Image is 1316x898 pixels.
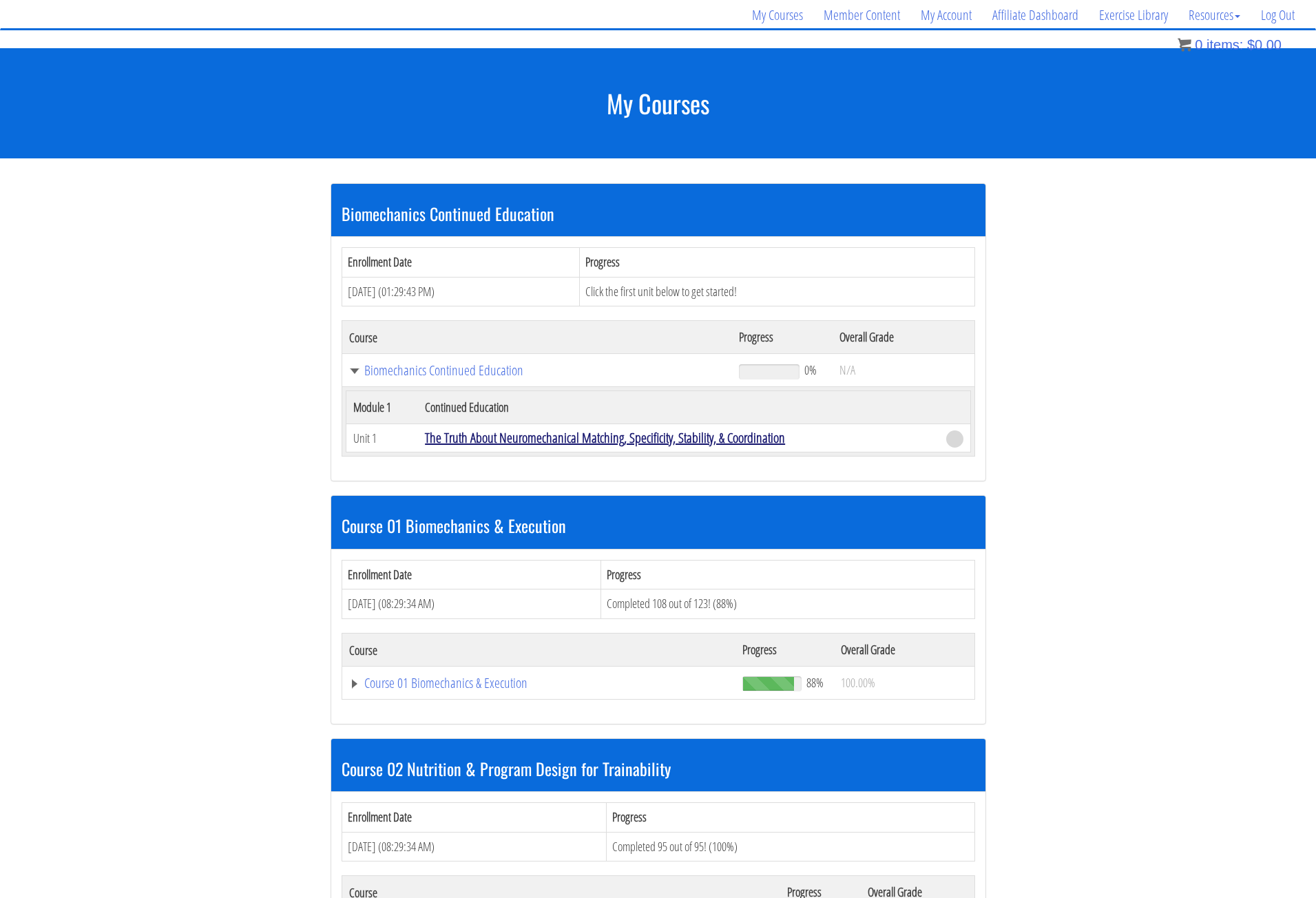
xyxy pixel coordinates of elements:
[342,277,580,306] td: [DATE] (01:29:43 PM)
[346,424,418,452] td: Unit 1
[1178,37,1282,52] a: 0 items: $0.00
[580,247,974,277] th: Progress
[342,803,606,833] th: Enrollment Date
[1247,37,1255,52] span: $
[834,667,974,700] td: 100.00%
[606,832,974,862] td: Completed 95 out of 95! (100%)
[804,362,817,377] span: 0%
[342,516,975,534] h3: Course 01 Biomechanics & Execution
[342,760,975,777] h3: Course 02 Nutrition & Program Design for Trainability
[833,321,974,354] th: Overall Grade
[342,832,606,862] td: [DATE] (08:29:34 AM)
[342,634,735,667] th: Course
[342,589,601,619] td: [DATE] (08:29:34 AM)
[735,634,834,667] th: Progress
[342,560,601,589] th: Enrollment Date
[601,589,974,619] td: Completed 108 out of 123! (88%)
[806,675,824,690] span: 88%
[342,205,975,222] h3: Biomechanics Continued Education
[834,634,974,667] th: Overall Grade
[601,560,974,589] th: Progress
[349,364,726,377] a: Biomechanics Continued Education
[606,803,974,833] th: Progress
[580,277,974,306] td: Click the first unit below to get started!
[1195,37,1202,52] span: 0
[425,428,785,447] a: The Truth About Neuromechanical Matching, Specificity, Stability, & Coordination
[732,321,832,354] th: Progress
[342,321,732,354] th: Course
[346,391,418,424] th: Module 1
[418,391,939,424] th: Continued Education
[1178,38,1191,52] img: icon11.png
[342,247,580,277] th: Enrollment Date
[1247,37,1282,52] bdi: 0.00
[1207,37,1243,52] span: items:
[349,676,729,690] a: Course 01 Biomechanics & Execution
[833,354,974,387] td: N/A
